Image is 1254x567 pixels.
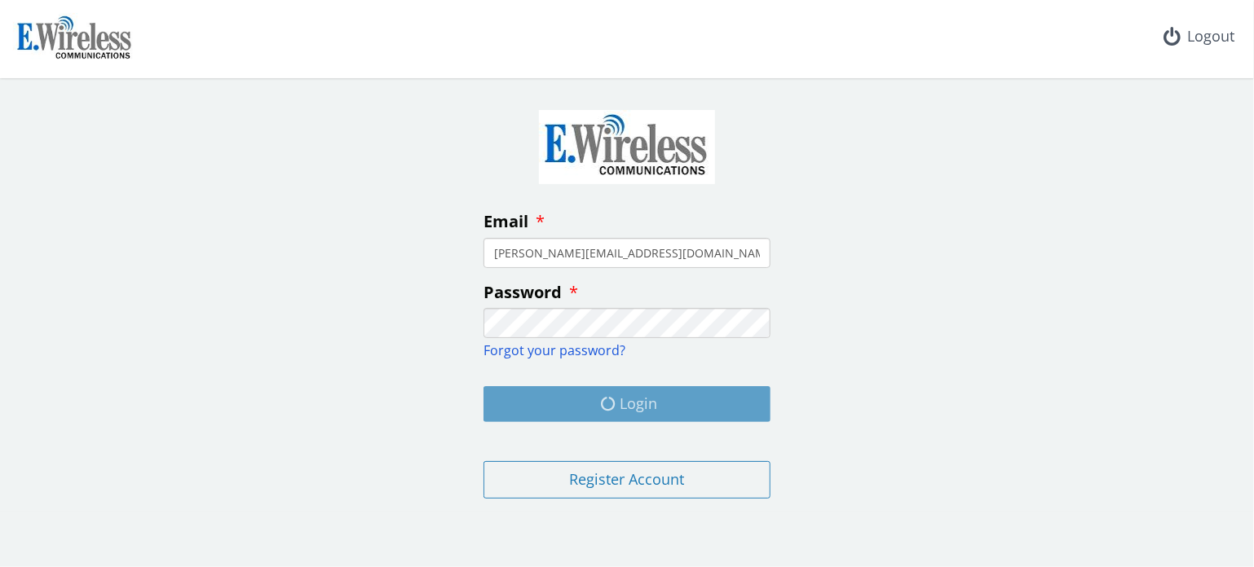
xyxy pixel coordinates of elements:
[483,461,771,499] button: Register Account
[483,210,528,232] span: Email
[483,386,771,422] button: Login
[483,238,771,268] input: enter your email address
[483,341,625,359] a: Forgot your password?
[483,281,562,303] span: Password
